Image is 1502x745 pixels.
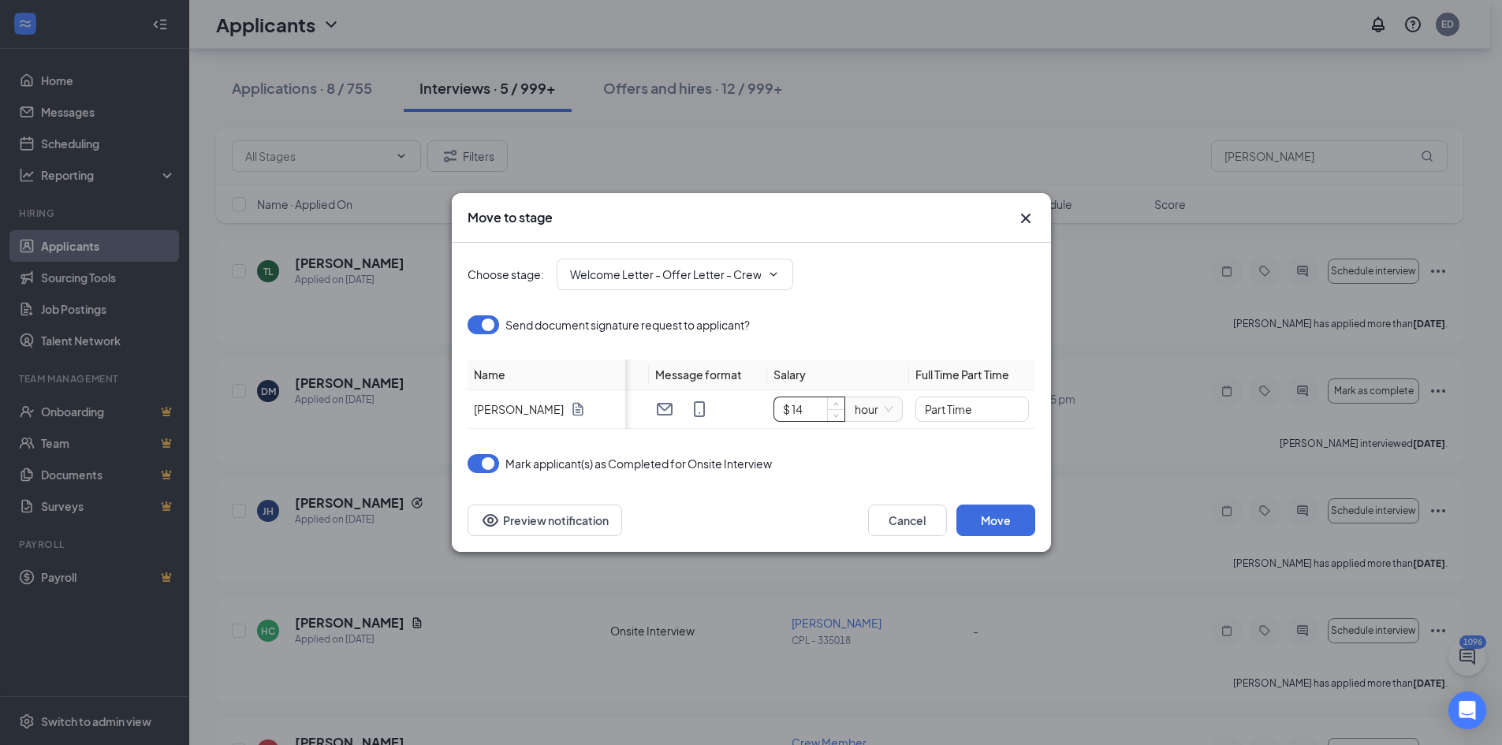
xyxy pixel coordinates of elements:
span: Choose stage : [468,266,544,283]
svg: Eye [481,511,500,530]
span: Decrease Value [827,409,844,421]
button: Move [956,505,1035,536]
th: Name [468,359,625,390]
th: Salary [767,359,909,390]
span: Mark applicant(s) as Completed for Onsite Interview [505,454,772,473]
svg: ChevronDown [767,268,780,281]
button: Preview notificationEye [468,505,622,536]
h3: Move to stage [468,209,553,226]
svg: Cross [1016,209,1035,228]
span: hour [855,397,893,421]
span: Increase Value [827,397,844,409]
div: Open Intercom Messenger [1448,691,1486,729]
th: Full Time Part Time [909,359,1035,390]
svg: MobileSms [690,400,709,419]
span: [PERSON_NAME] [474,400,564,418]
svg: Email [655,400,674,419]
span: up [832,400,841,409]
th: Message format [649,359,767,390]
button: Close [1016,209,1035,228]
button: Cancel [868,505,947,536]
span: down [832,411,841,420]
svg: Document [570,401,586,417]
span: Send document signature request to applicant? [505,315,750,334]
